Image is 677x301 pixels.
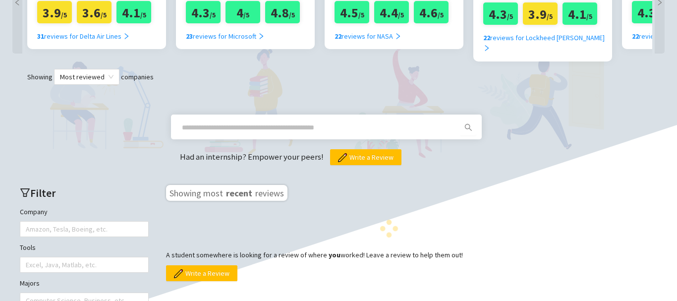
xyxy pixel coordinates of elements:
span: Most reviewed [60,69,113,84]
span: filter [20,187,30,198]
div: 3.6 [77,1,112,23]
div: 4.3 [483,2,518,25]
label: Majors [20,278,40,289]
b: 31 [37,32,44,41]
span: /5 [289,10,295,19]
span: /5 [61,10,67,19]
div: 4.1 [563,2,597,25]
span: search [461,123,476,131]
div: reviews for Delta Air Lines [37,31,130,42]
label: Company [20,206,48,217]
span: Had an internship? Empower your peers! [180,151,325,162]
b: you [329,250,340,259]
span: /5 [547,12,553,21]
div: 4.3 [186,1,221,23]
div: 4.8 [265,1,300,23]
span: /5 [243,10,249,19]
span: /5 [507,12,513,21]
span: /5 [398,10,404,19]
span: right [395,33,401,40]
span: /5 [586,12,592,21]
input: Tools [26,259,28,271]
div: reviews for Microsoft [186,31,265,42]
span: /5 [210,10,216,19]
img: pencil.png [174,269,183,278]
span: /5 [438,10,444,19]
div: reviews for Lockheed [PERSON_NAME] [483,32,610,54]
span: right [483,45,490,52]
b: 23 [186,32,193,41]
span: /5 [358,10,364,19]
span: right [123,33,130,40]
div: 4.4 [374,1,409,23]
div: 3.9 [37,1,72,23]
button: search [460,120,476,135]
button: Write a Review [166,265,237,281]
div: 4.5 [335,1,369,23]
b: 22 [483,33,490,42]
div: 4.3 [632,1,667,23]
span: Write a Review [185,268,229,279]
img: pencil.png [338,153,347,162]
a: 23reviews for Microsoft right [186,23,265,42]
button: Write a Review [330,149,401,165]
b: 22 [632,32,639,41]
a: 31reviews for Delta Air Lines right [37,23,130,42]
span: recent [225,186,253,198]
span: /5 [101,10,107,19]
a: 22reviews for NASA right [335,23,401,42]
span: Write a Review [349,152,394,163]
div: Showing companies [10,69,667,85]
a: 22reviews for Lockheed [PERSON_NAME] right [483,25,610,54]
span: /5 [140,10,146,19]
div: 4.1 [116,1,151,23]
p: A student somewhere is looking for a review of where worked! Leave a review to help them out! [166,249,612,260]
label: Tools [20,242,36,253]
b: 22 [335,32,341,41]
span: right [258,33,265,40]
div: 4.6 [414,1,449,23]
div: 4 [226,1,260,23]
div: 3.9 [523,2,558,25]
div: reviews for NASA [335,31,401,42]
h2: Filter [20,185,149,201]
h3: Showing most reviews [166,185,287,201]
